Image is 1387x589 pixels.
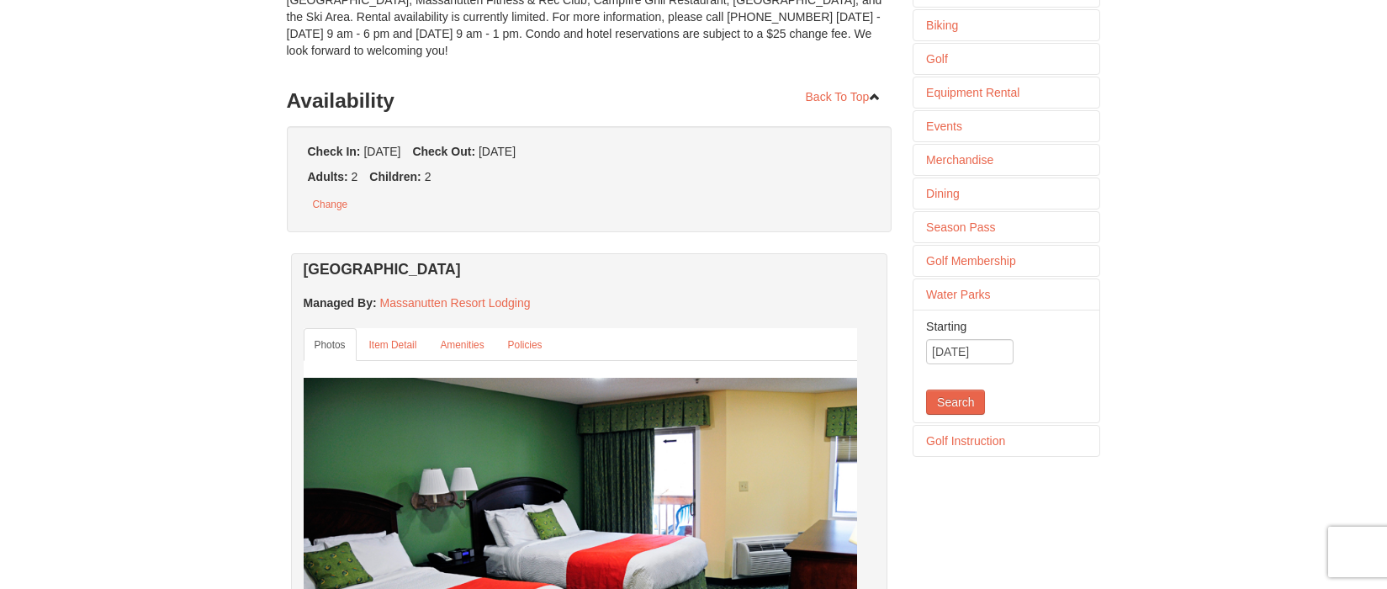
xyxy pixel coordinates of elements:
[369,339,417,351] small: Item Detail
[425,170,431,183] span: 2
[913,279,1099,310] a: Water Parks
[363,145,400,158] span: [DATE]
[304,296,373,310] span: Managed By
[913,111,1099,141] a: Events
[358,328,428,361] a: Item Detail
[913,246,1099,276] a: Golf Membership
[304,261,858,278] h4: [GEOGRAPHIC_DATA]
[479,145,516,158] span: [DATE]
[315,339,346,351] small: Photos
[369,170,421,183] strong: Children:
[308,170,348,183] strong: Adults:
[304,194,357,215] button: Change
[508,339,543,351] small: Policies
[308,145,361,158] strong: Check In:
[440,339,484,351] small: Amenities
[913,77,1099,108] a: Equipment Rental
[304,328,357,361] a: Photos
[926,318,1087,335] label: Starting
[287,84,892,118] h3: Availability
[926,390,985,415] button: Search
[304,296,377,310] strong: :
[913,212,1099,242] a: Season Pass
[380,296,531,310] a: Massanutten Resort Lodging
[429,328,495,361] a: Amenities
[795,84,892,109] a: Back To Top
[913,178,1099,209] a: Dining
[913,10,1099,40] a: Biking
[913,145,1099,175] a: Merchandise
[497,328,553,361] a: Policies
[352,170,358,183] span: 2
[913,44,1099,74] a: Golf
[412,145,475,158] strong: Check Out:
[913,426,1099,456] a: Golf Instruction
